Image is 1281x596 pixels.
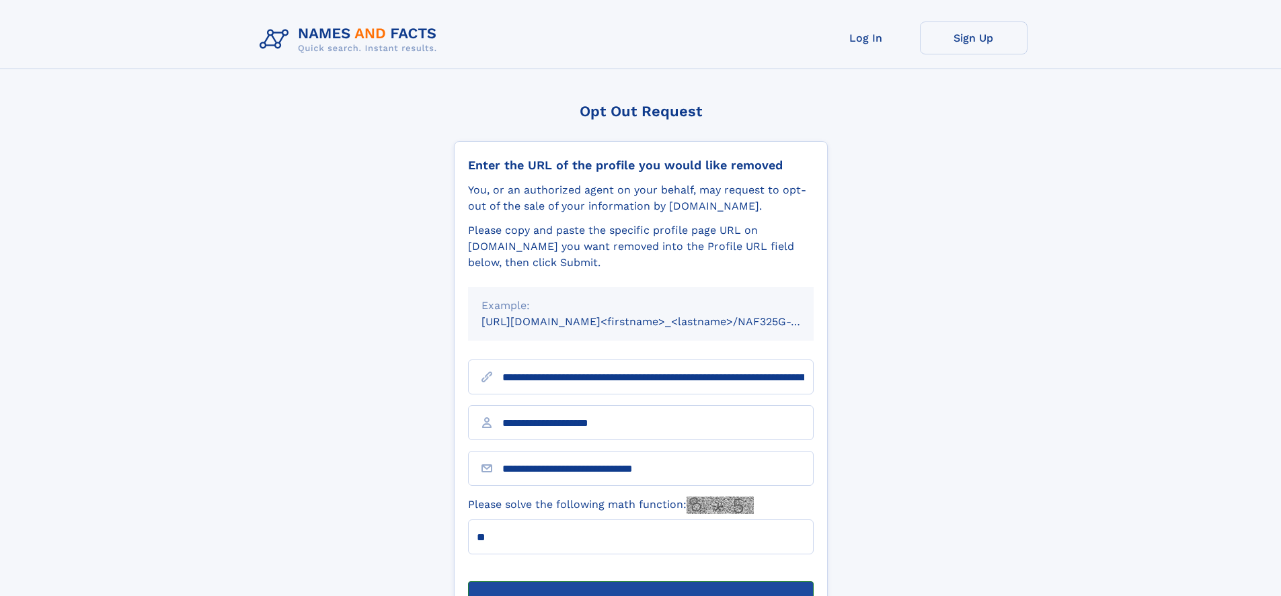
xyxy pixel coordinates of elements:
[812,22,920,54] a: Log In
[481,298,800,314] div: Example:
[454,103,828,120] div: Opt Out Request
[481,315,839,328] small: [URL][DOMAIN_NAME]<firstname>_<lastname>/NAF325G-xxxxxxxx
[468,222,814,271] div: Please copy and paste the specific profile page URL on [DOMAIN_NAME] you want removed into the Pr...
[920,22,1027,54] a: Sign Up
[468,497,754,514] label: Please solve the following math function:
[468,182,814,214] div: You, or an authorized agent on your behalf, may request to opt-out of the sale of your informatio...
[468,158,814,173] div: Enter the URL of the profile you would like removed
[254,22,448,58] img: Logo Names and Facts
